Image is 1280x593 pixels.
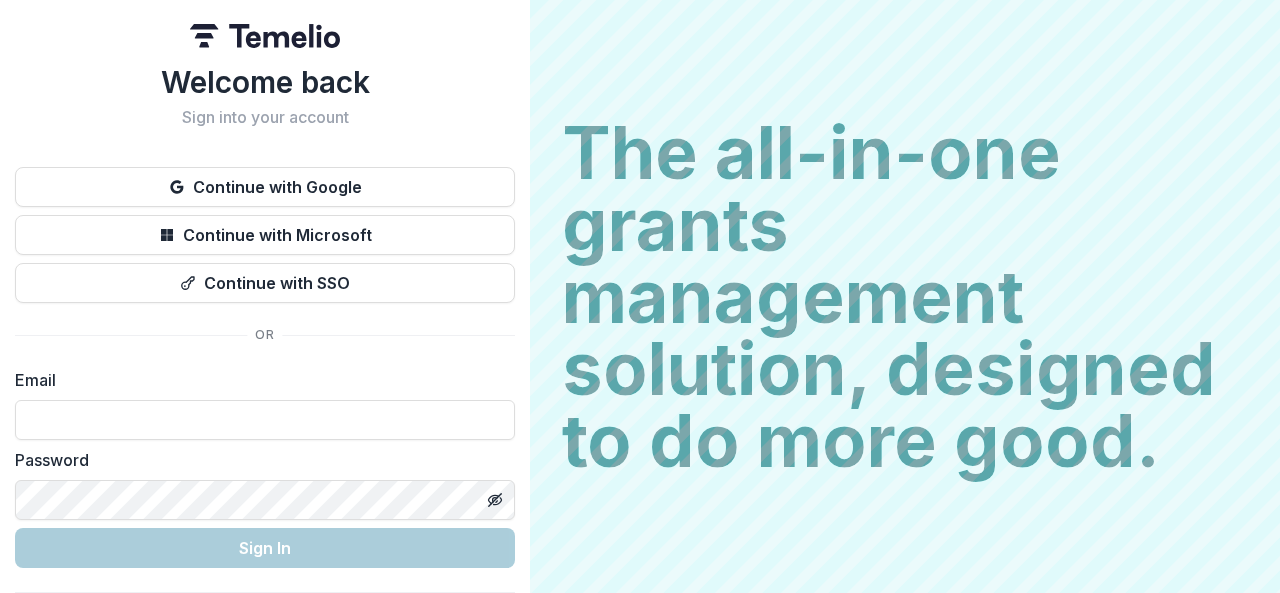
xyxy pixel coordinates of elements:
label: Email [15,368,503,392]
label: Password [15,448,503,472]
button: Continue with SSO [15,263,515,303]
button: Continue with Google [15,167,515,207]
h2: Sign into your account [15,108,515,127]
h1: Welcome back [15,64,515,100]
button: Continue with Microsoft [15,215,515,255]
button: Toggle password visibility [479,484,511,516]
img: Temelio [190,24,340,48]
button: Sign In [15,528,515,568]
